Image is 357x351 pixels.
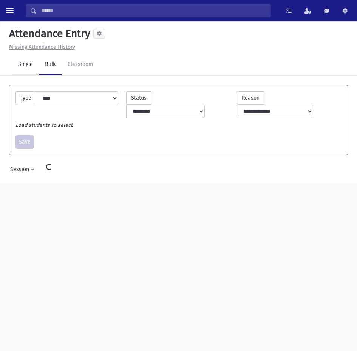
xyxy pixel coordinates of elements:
[126,91,151,105] label: Status
[62,54,99,75] a: Classroom
[37,4,270,17] input: Search
[6,44,75,50] a: Missing Attendance History
[12,54,39,75] a: Single
[5,163,40,176] button: Session
[15,91,36,105] label: Type
[10,165,29,173] div: Session
[3,4,17,17] button: toggle menu
[12,121,345,129] div: Load students to select
[15,135,34,149] button: Save
[6,27,90,40] h5: Attendance Entry
[237,91,264,105] label: Reason
[9,44,75,50] u: Missing Attendance History
[39,54,62,75] a: Bulk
